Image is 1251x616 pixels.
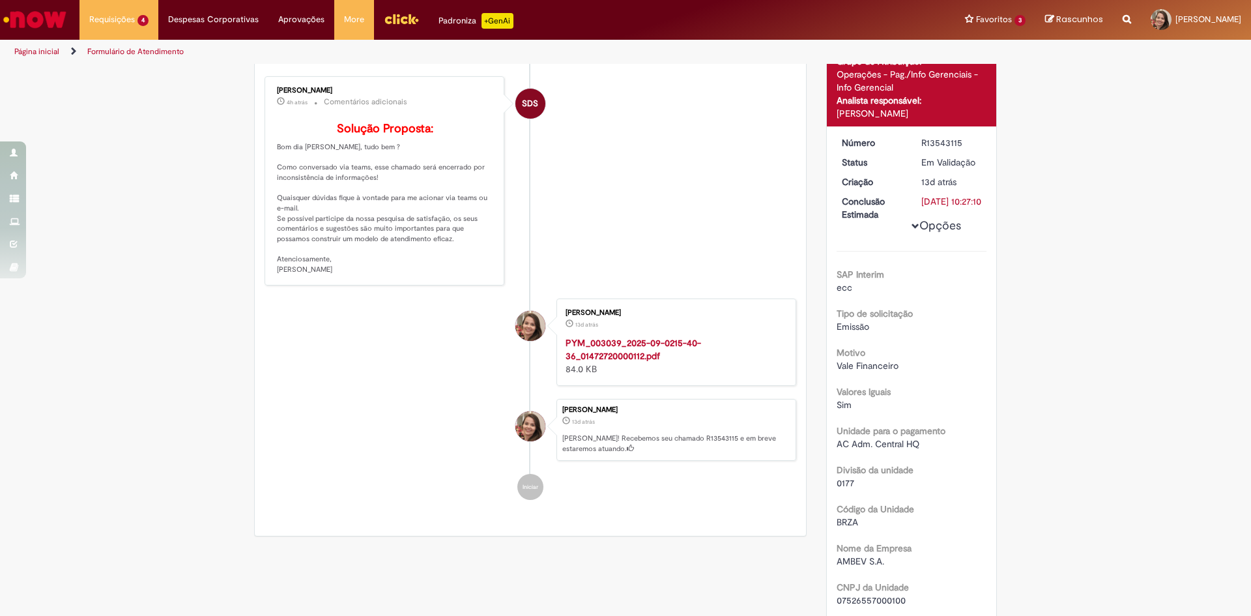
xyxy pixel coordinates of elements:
div: [PERSON_NAME] [562,406,789,414]
a: Rascunhos [1045,14,1103,26]
small: Comentários adicionais [324,96,407,108]
a: Formulário de Atendimento [87,46,184,57]
b: Tipo de solicitação [837,308,913,319]
span: Emissão [837,321,869,332]
span: 07526557000100 [837,594,906,606]
span: 13d atrás [572,418,595,426]
b: Divisão da unidade [837,464,913,476]
span: Requisições [89,13,135,26]
ul: Trilhas de página [10,40,824,64]
p: [PERSON_NAME]! Recebemos seu chamado R13543115 e em breve estaremos atuando. [562,433,789,454]
span: 4h atrás [287,98,308,106]
span: 3 [1014,15,1026,26]
span: 0177 [837,477,854,489]
dt: Status [832,156,912,169]
span: [PERSON_NAME] [1175,14,1241,25]
span: BRZA [837,516,858,528]
dt: Criação [832,175,912,188]
p: +GenAi [482,13,513,29]
img: click_logo_yellow_360x200.png [384,9,419,29]
div: R13543115 [921,136,982,149]
span: Despesas Corporativas [168,13,259,26]
span: ecc [837,282,852,293]
span: Sim [837,399,852,411]
span: More [344,13,364,26]
time: 17/09/2025 11:26:58 [575,321,598,329]
dt: Conclusão Estimada [832,195,912,221]
ul: Histórico de tíquete [265,63,796,514]
b: Unidade para o pagamento [837,425,945,437]
span: AMBEV S.A. [837,555,884,567]
p: Bom dia [PERSON_NAME], tudo bem ? Como conversado via teams, esse chamado será encerrado por inco... [277,123,494,275]
span: Aprovações [278,13,324,26]
span: 13d atrás [575,321,598,329]
div: Em Validação [921,156,982,169]
b: Nome da Empresa [837,542,912,554]
dt: Número [832,136,912,149]
div: 17/09/2025 11:27:05 [921,175,982,188]
div: 84.0 KB [566,336,783,375]
div: [PERSON_NAME] [837,107,987,120]
li: Fabiola Guanho Nunes [265,399,796,462]
a: Página inicial [14,46,59,57]
div: Fabiola Guanho Nunes [515,311,545,341]
div: [PERSON_NAME] [277,87,494,95]
b: SAP Interim [837,269,884,280]
b: CNPJ da Unidade [837,581,909,593]
span: Vale Financeiro [837,360,899,372]
b: Valores Iguais [837,386,891,398]
div: [DATE] 10:27:10 [921,195,982,208]
span: AC Adm. Central HQ [837,438,919,450]
a: PYM_003039_2025-09-0215-40-36_01472720000112.pdf [566,337,701,362]
div: Fabiola Guanho Nunes [515,411,545,441]
div: Analista responsável: [837,94,987,107]
b: Código da Unidade [837,503,914,515]
span: 13d atrás [921,176,956,188]
time: 17/09/2025 11:27:05 [921,176,956,188]
span: 4 [137,15,149,26]
b: Motivo [837,347,865,359]
div: [PERSON_NAME] [566,309,783,317]
div: Sabrina Da Silva Oliveira [515,89,545,119]
span: SDS [522,88,538,119]
span: Favoritos [976,13,1012,26]
time: 29/09/2025 09:17:00 [287,98,308,106]
b: Solução Proposta: [337,121,433,136]
img: ServiceNow [1,7,68,33]
span: Rascunhos [1056,13,1103,25]
div: Padroniza [439,13,513,29]
time: 17/09/2025 11:27:05 [572,418,595,426]
div: Operações - Pag./Info Gerenciais - Info Gerencial [837,68,987,94]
